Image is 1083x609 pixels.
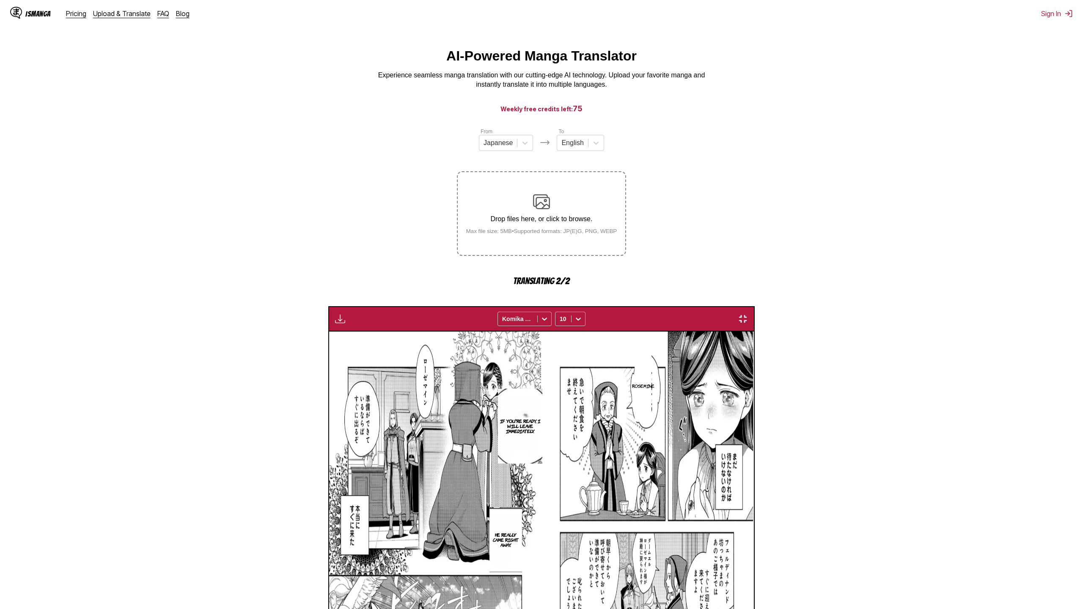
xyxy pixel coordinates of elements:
[66,9,86,18] a: Pricing
[446,48,637,64] h1: AI-Powered Manga Translator
[93,9,151,18] a: Upload & Translate
[335,314,345,324] img: Download translated images
[10,7,66,20] a: IsManga LogoIsManga
[10,7,22,19] img: IsManga Logo
[459,215,624,223] p: Drop files here, or click to browse.
[25,10,51,18] div: IsManga
[498,417,542,435] p: If you're ready, I will leave immediately.
[176,9,190,18] a: Blog
[738,314,748,324] img: Exit fullscreen
[573,104,583,113] span: 75
[558,129,564,134] label: To
[457,276,626,286] p: Translating 2/2
[372,71,711,90] p: Experience seamless manga translation with our cutting-edge AI technology. Upload your favorite m...
[1064,9,1073,18] img: Sign out
[489,530,522,549] p: He really came right away.
[20,103,1063,114] h3: Weekly free credits left:
[630,381,656,390] p: Rosemine
[459,228,624,234] small: Max file size: 5MB • Supported formats: JP(E)G, PNG, WEBP
[1041,9,1073,18] button: Sign In
[481,129,492,134] label: From
[157,9,169,18] a: FAQ
[540,137,550,148] img: Languages icon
